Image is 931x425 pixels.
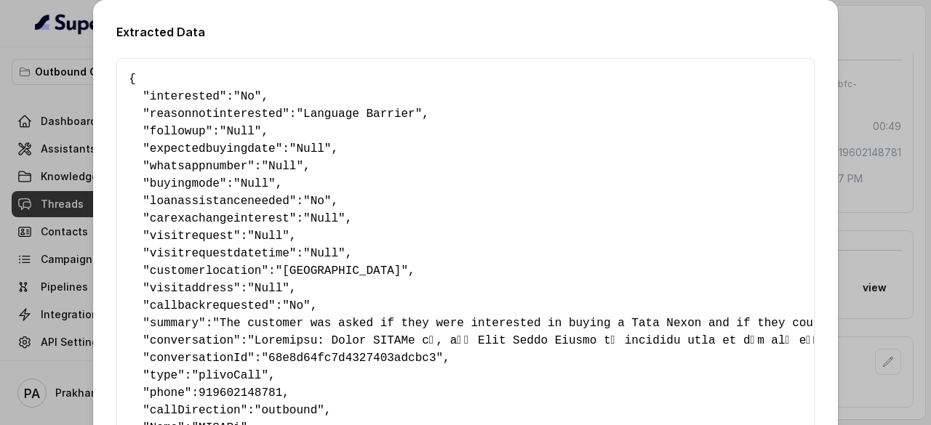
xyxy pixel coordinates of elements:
span: "68e8d64fc7d4327403adcbc3" [261,352,443,365]
span: "Null" [289,142,332,155]
span: expectedbuyingdate [150,142,276,155]
span: loanassistanceneeded [150,195,289,208]
h2: Extracted Data [116,23,815,41]
span: visitrequest [150,230,233,243]
span: callbackrequested [150,299,268,312]
span: visitrequestdatetime [150,247,289,260]
span: interested [150,90,220,103]
span: "No" [303,195,331,208]
span: "Null" [233,177,276,190]
span: "Null" [303,212,345,225]
span: "No" [233,90,261,103]
span: type [150,369,177,382]
span: "No" [282,299,310,312]
span: followup [150,125,206,138]
span: visitaddress [150,282,233,295]
span: "Language Barrier" [296,108,422,121]
span: reasonnotinterested [150,108,282,121]
span: summary [150,317,199,330]
span: phone [150,386,185,400]
span: conversationId [150,352,247,365]
span: customerlocation [150,264,262,278]
span: callDirection [150,404,241,417]
span: "Null" [303,247,345,260]
span: whatsappnumber [150,160,247,173]
span: "Null" [261,160,303,173]
span: "Null" [220,125,262,138]
span: 919602148781 [199,386,282,400]
span: "plivoCall" [191,369,268,382]
span: buyingmode [150,177,220,190]
span: "[GEOGRAPHIC_DATA]" [276,264,408,278]
span: carexachangeinterest [150,212,289,225]
span: "outbound" [255,404,324,417]
span: conversation [150,334,233,347]
span: "Null" [247,230,289,243]
span: "Null" [247,282,289,295]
